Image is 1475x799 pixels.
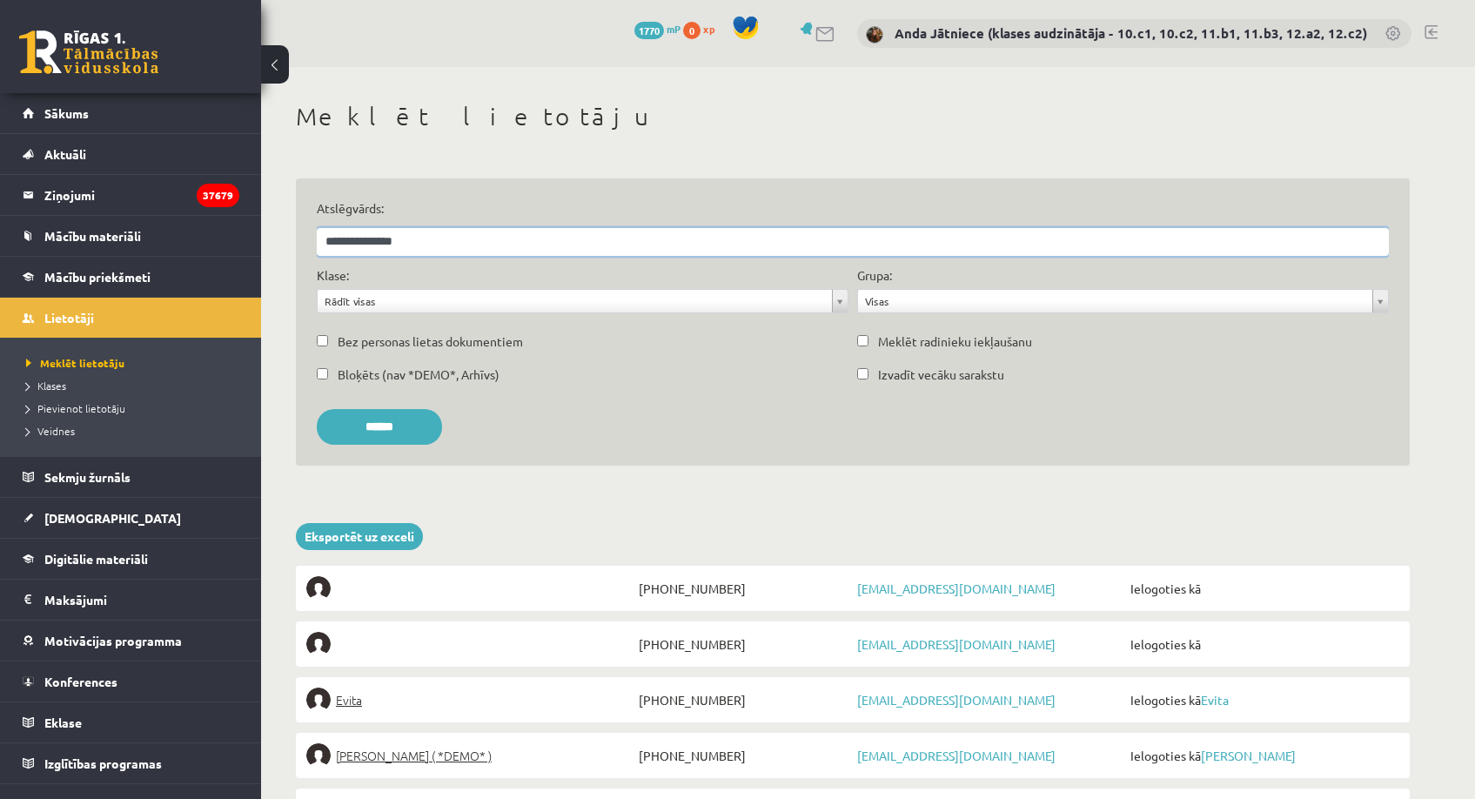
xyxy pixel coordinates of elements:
[296,523,423,550] a: Eksportēt uz exceli
[857,636,1056,652] a: [EMAIL_ADDRESS][DOMAIN_NAME]
[44,755,162,771] span: Izglītības programas
[317,199,1389,218] label: Atslēgvārds:
[857,748,1056,763] a: [EMAIL_ADDRESS][DOMAIN_NAME]
[1201,692,1229,708] a: Evita
[23,580,239,620] a: Maksājumi
[1126,688,1399,712] span: Ielogoties kā
[325,290,825,312] span: Rādīt visas
[44,580,239,620] legend: Maksājumi
[23,216,239,256] a: Mācību materiāli
[296,102,1410,131] h1: Meklēt lietotāju
[634,688,853,712] span: [PHONE_NUMBER]
[26,355,244,371] a: Meklēt lietotāju
[26,424,75,438] span: Veidnes
[23,93,239,133] a: Sākums
[44,269,151,285] span: Mācību priekšmeti
[26,400,244,416] a: Pievienot lietotāju
[306,743,331,768] img: Elīna Elizabete Ancveriņa
[44,633,182,648] span: Motivācijas programma
[866,26,883,44] img: Anda Jātniece (klases audzinātāja - 10.c1, 10.c2, 11.b1, 11.b3, 12.a2, 12.c2)
[26,379,66,393] span: Klases
[336,688,362,712] span: Evita
[634,743,853,768] span: [PHONE_NUMBER]
[23,702,239,742] a: Eklase
[23,498,239,538] a: [DEMOGRAPHIC_DATA]
[865,290,1365,312] span: Visas
[19,30,158,74] a: Rīgas 1. Tālmācības vidusskola
[197,184,239,207] i: 37679
[667,22,681,36] span: mP
[858,290,1388,312] a: Visas
[44,510,181,526] span: [DEMOGRAPHIC_DATA]
[23,743,239,783] a: Izglītības programas
[857,266,892,285] label: Grupa:
[44,469,131,485] span: Sekmju žurnāls
[44,715,82,730] span: Eklase
[23,257,239,297] a: Mācību priekšmeti
[44,310,94,326] span: Lietotāji
[44,105,89,121] span: Sākums
[306,688,331,712] img: Evita
[683,22,701,39] span: 0
[878,332,1032,351] label: Meklēt radinieku iekļaušanu
[634,22,664,39] span: 1770
[44,146,86,162] span: Aktuāli
[23,539,239,579] a: Digitālie materiāli
[857,692,1056,708] a: [EMAIL_ADDRESS][DOMAIN_NAME]
[338,366,499,384] label: Bloķēts (nav *DEMO*, Arhīvs)
[336,743,492,768] span: [PERSON_NAME] ( *DEMO* )
[23,134,239,174] a: Aktuāli
[1201,748,1296,763] a: [PERSON_NAME]
[318,290,848,312] a: Rādīt visas
[26,401,125,415] span: Pievienot lietotāju
[306,688,634,712] a: Evita
[1126,576,1399,601] span: Ielogoties kā
[634,632,853,656] span: [PHONE_NUMBER]
[306,743,634,768] a: [PERSON_NAME] ( *DEMO* )
[23,298,239,338] a: Lietotāji
[23,457,239,497] a: Sekmju žurnāls
[23,661,239,702] a: Konferences
[26,378,244,393] a: Klases
[634,22,681,36] a: 1770 mP
[857,581,1056,596] a: [EMAIL_ADDRESS][DOMAIN_NAME]
[1126,632,1399,656] span: Ielogoties kā
[1126,743,1399,768] span: Ielogoties kā
[44,175,239,215] legend: Ziņojumi
[683,22,723,36] a: 0 xp
[44,228,141,244] span: Mācību materiāli
[44,551,148,567] span: Digitālie materiāli
[703,22,714,36] span: xp
[26,356,124,370] span: Meklēt lietotāju
[317,266,349,285] label: Klase:
[44,674,117,689] span: Konferences
[634,576,853,601] span: [PHONE_NUMBER]
[26,423,244,439] a: Veidnes
[878,366,1004,384] label: Izvadīt vecāku sarakstu
[23,621,239,661] a: Motivācijas programma
[895,24,1367,42] a: Anda Jātniece (klases audzinātāja - 10.c1, 10.c2, 11.b1, 11.b3, 12.a2, 12.c2)
[338,332,523,351] label: Bez personas lietas dokumentiem
[23,175,239,215] a: Ziņojumi37679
